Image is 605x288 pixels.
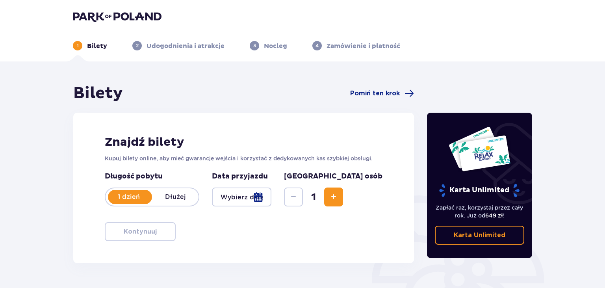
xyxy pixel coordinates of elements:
[350,89,414,98] a: Pomiń ten krok
[73,41,107,50] div: 1Bilety
[435,204,525,219] p: Zapłać raz, korzystaj przez cały rok. Już od !
[264,42,287,50] p: Nocleg
[253,42,256,49] p: 3
[327,42,400,50] p: Zamówienie i płatność
[448,126,511,172] img: Dwie karty całoroczne do Suntago z napisem 'UNLIMITED RELAX', na białym tle z tropikalnymi liśćmi...
[435,226,525,245] a: Karta Unlimited
[105,222,176,241] button: Kontynuuj
[147,42,225,50] p: Udogodnienia i atrakcje
[124,227,157,236] p: Kontynuuj
[87,42,107,50] p: Bilety
[315,42,319,49] p: 4
[105,135,382,150] h2: Znajdź bilety
[105,154,382,162] p: Kupuj bilety online, aby mieć gwarancję wejścia i korzystać z dedykowanych kas szybkiej obsługi.
[284,188,303,206] button: Zmniejsz
[77,42,79,49] p: 1
[304,191,323,203] span: 1
[324,188,343,206] button: Zwiększ
[250,41,287,50] div: 3Nocleg
[454,231,505,240] p: Karta Unlimited
[350,89,400,98] span: Pomiń ten krok
[73,84,123,103] h1: Bilety
[73,11,161,22] img: Park of Poland logo
[106,193,152,201] p: 1 dzień
[438,184,520,197] p: Karta Unlimited
[152,193,199,201] p: Dłużej
[284,172,382,181] p: [GEOGRAPHIC_DATA] osób
[132,41,225,50] div: 2Udogodnienia i atrakcje
[105,172,199,181] p: Długość pobytu
[485,212,503,219] span: 649 zł
[136,42,139,49] p: 2
[212,172,268,181] p: Data przyjazdu
[312,41,400,50] div: 4Zamówienie i płatność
